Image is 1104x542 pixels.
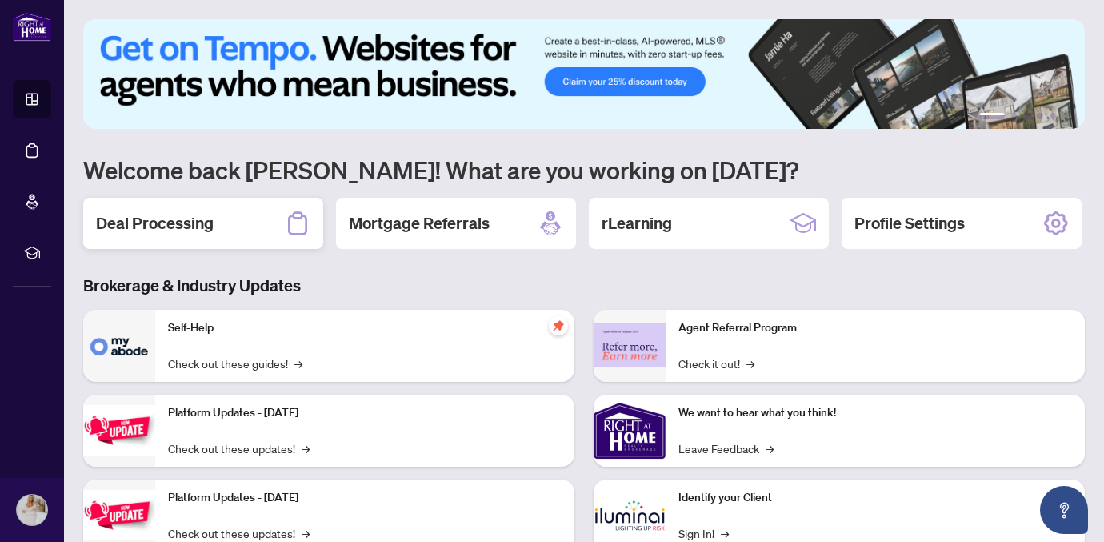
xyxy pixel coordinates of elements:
h3: Brokerage & Industry Updates [83,275,1085,297]
span: → [302,524,310,542]
a: Check out these updates!→ [168,524,310,542]
img: Self-Help [83,310,155,382]
img: logo [13,12,51,42]
a: Leave Feedback→ [678,440,774,457]
img: We want to hear what you think! [594,395,666,467]
button: 1 [979,113,1005,119]
button: 2 [1011,113,1018,119]
a: Check it out!→ [678,355,754,372]
img: Agent Referral Program [594,323,666,367]
p: Self-Help [168,319,562,337]
h1: Welcome back [PERSON_NAME]! What are you working on [DATE]? [83,155,1085,185]
span: → [294,355,302,372]
p: We want to hear what you think! [678,404,1072,422]
img: Slide 0 [83,19,1085,129]
a: Check out these updates!→ [168,440,310,457]
span: → [766,440,774,457]
h2: Deal Processing [96,212,214,235]
span: → [721,524,729,542]
span: → [746,355,754,372]
p: Platform Updates - [DATE] [168,404,562,422]
h2: rLearning [602,212,672,235]
span: → [302,440,310,457]
p: Identify your Client [678,489,1072,507]
img: Platform Updates - July 21, 2025 [83,405,155,456]
p: Agent Referral Program [678,319,1072,337]
button: 5 [1050,113,1056,119]
button: 6 [1062,113,1069,119]
h2: Profile Settings [854,212,965,235]
button: 3 [1024,113,1030,119]
h2: Mortgage Referrals [349,212,490,235]
a: Sign In!→ [678,524,729,542]
button: Open asap [1040,486,1088,534]
button: 4 [1037,113,1043,119]
span: pushpin [549,316,568,335]
a: Check out these guides!→ [168,355,302,372]
p: Platform Updates - [DATE] [168,489,562,507]
img: Profile Icon [17,495,47,525]
img: Platform Updates - July 8, 2025 [83,490,155,540]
